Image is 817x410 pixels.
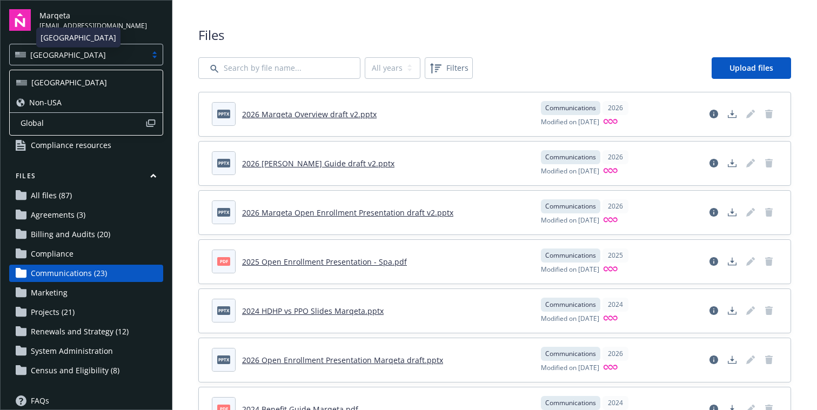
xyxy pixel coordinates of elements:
a: All files (87) [9,187,163,204]
span: Marqeta [39,10,147,21]
span: [EMAIL_ADDRESS][DOMAIN_NAME] [39,21,147,31]
span: Edit document [742,204,759,221]
div: 2024 [602,298,628,312]
span: Edit document [742,351,759,368]
a: 2026 [PERSON_NAME] Guide draft v2.pptx [242,158,394,169]
a: 2026 Marqeta Open Enrollment Presentation draft v2.pptx [242,207,453,218]
span: Communications [545,201,596,211]
span: Communications [545,349,596,359]
a: Download document [724,105,741,123]
a: Census and Eligibility (8) [9,362,163,379]
span: Modified on [DATE] [541,314,599,324]
span: pptx [217,306,230,314]
span: [GEOGRAPHIC_DATA] [31,77,107,88]
span: Edit document [742,154,759,172]
span: Edit document [742,302,759,319]
span: Delete document [760,253,778,270]
span: Compliance [31,245,73,263]
span: Upload files [729,63,773,73]
a: Agreements (3) [9,206,163,224]
div: 2026 [602,150,628,164]
span: Filters [446,62,468,73]
span: Modified on [DATE] [541,166,599,177]
button: Marqeta[EMAIL_ADDRESS][DOMAIN_NAME] [39,9,163,31]
span: Delete document [760,105,778,123]
a: 2026 Marqeta Overview draft v2.pptx [242,109,377,119]
a: 2026 Open Enrollment Presentation Marqeta draft.pptx [242,355,443,365]
span: pptx [217,355,230,364]
div: 2026 [602,347,628,361]
span: pptx [217,110,230,118]
span: All files (87) [31,187,72,204]
span: Modified on [DATE] [541,363,599,373]
span: Modified on [DATE] [541,117,599,127]
span: [GEOGRAPHIC_DATA] [15,49,141,61]
a: Marketing [9,284,163,301]
a: Compliance [9,245,163,263]
a: Upload files [712,57,791,79]
button: Filters [425,57,473,79]
span: Delete document [760,204,778,221]
span: Census and Eligibility (8) [31,362,119,379]
span: Modified on [DATE] [541,265,599,275]
span: Communications (23) [31,265,107,282]
a: 2024 HDHP vs PPO Slides Marqeta.pptx [242,306,384,316]
span: Communications [545,300,596,310]
span: Marketing [31,284,68,301]
span: [GEOGRAPHIC_DATA] [30,49,106,61]
span: Billing and Audits (20) [31,226,110,243]
a: Edit document [742,253,759,270]
a: 2025 Open Enrollment Presentation - Spa.pdf [242,257,407,267]
a: View file details [705,154,722,172]
span: Delete document [760,154,778,172]
a: Projects (21) [9,304,163,321]
span: Non-USA [29,97,62,108]
a: FAQs [9,392,163,409]
span: Delete document [760,302,778,319]
div: 2026 [602,199,628,213]
input: Search by file name... [198,57,360,79]
a: Renewals and Strategy (12) [9,323,163,340]
a: Billing and Audits (20) [9,226,163,243]
a: View file details [705,351,722,368]
span: Compliance resources [31,137,111,154]
span: Projects (21) [31,304,75,321]
a: View file details [705,204,722,221]
a: View file details [705,105,722,123]
span: pptx [217,208,230,216]
a: Download document [724,351,741,368]
span: FAQs [31,392,49,409]
span: System Administration [31,342,113,360]
span: Files [198,26,791,44]
div: 2025 [602,248,628,263]
span: Communications [545,251,596,260]
div: 2024 [602,396,628,410]
button: Files [9,171,163,185]
a: Download document [724,253,741,270]
span: Renewals and Strategy (12) [31,323,129,340]
a: System Administration [9,342,163,360]
a: View file details [705,253,722,270]
a: View file details [705,302,722,319]
span: Modified on [DATE] [541,216,599,226]
a: Communications (23) [9,265,163,282]
span: Filters [427,59,471,77]
span: Global [21,117,145,129]
img: navigator-logo.svg [9,9,31,31]
a: Download document [724,154,741,172]
span: Edit document [742,105,759,123]
span: pdf [217,257,230,265]
a: Compliance resources [9,137,163,154]
span: Delete document [760,351,778,368]
a: Download document [724,204,741,221]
